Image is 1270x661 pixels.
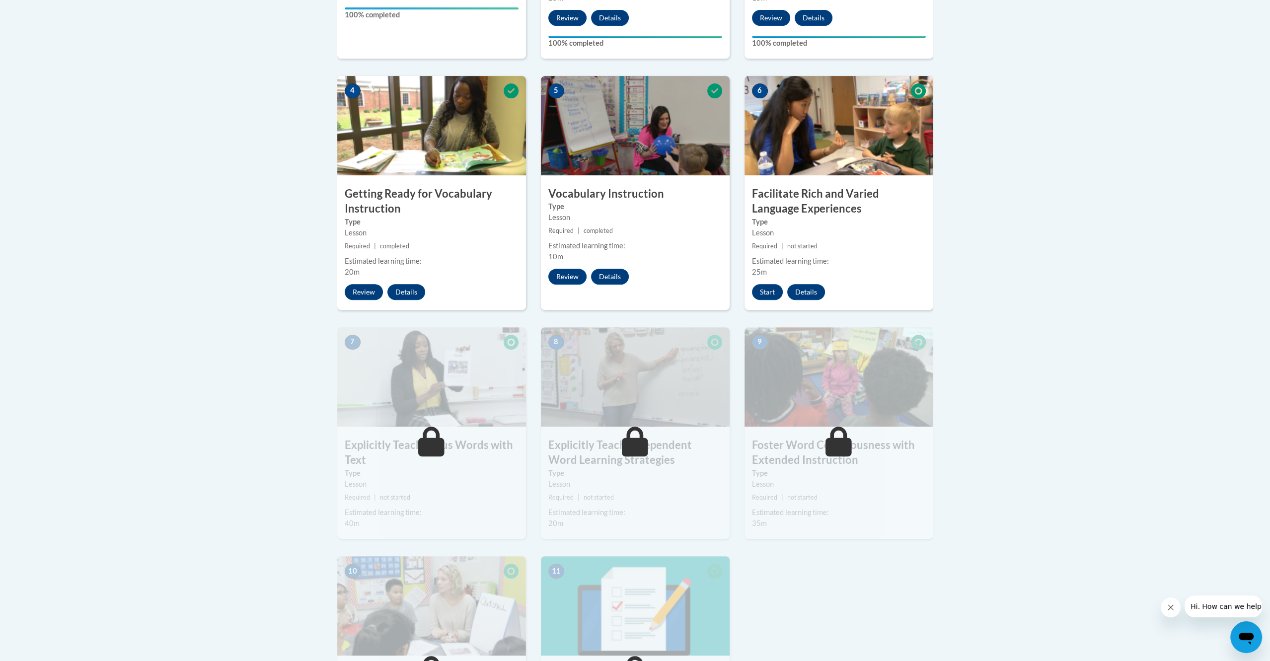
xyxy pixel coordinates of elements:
h3: Facilitate Rich and Varied Language Experiences [745,186,933,217]
span: Required [752,242,777,250]
div: Your progress [345,7,519,9]
span: not started [584,494,614,501]
div: Lesson [345,479,519,490]
span: 10 [345,564,361,579]
span: | [578,227,580,234]
label: Type [752,468,926,479]
label: Type [548,468,722,479]
iframe: Message from company [1185,595,1262,617]
span: | [374,494,376,501]
h3: Foster Word Consciousness with Extended Instruction [745,438,933,468]
div: Estimated learning time: [345,507,519,518]
iframe: Close message [1161,597,1181,617]
label: 100% completed [345,9,519,20]
button: Details [591,269,629,285]
div: Your progress [752,36,926,38]
div: Estimated learning time: [548,507,722,518]
button: Details [387,284,425,300]
span: 6 [752,83,768,98]
span: | [781,242,783,250]
button: Details [795,10,832,26]
div: Your progress [548,36,722,38]
span: 5 [548,83,564,98]
span: Required [345,494,370,501]
button: Details [787,284,825,300]
span: 20m [345,268,360,276]
img: Course Image [337,327,526,427]
span: 40m [345,519,360,527]
button: Start [752,284,783,300]
label: Type [548,201,722,212]
span: 25m [752,268,767,276]
span: Hi. How can we help? [6,7,80,15]
div: Estimated learning time: [752,256,926,267]
img: Course Image [337,76,526,175]
img: Course Image [745,327,933,427]
span: 7 [345,335,361,350]
span: 35m [752,519,767,527]
span: 8 [548,335,564,350]
span: 10m [548,252,563,261]
span: Required [345,242,370,250]
label: Type [345,217,519,227]
div: Lesson [548,479,722,490]
img: Course Image [745,76,933,175]
span: completed [380,242,409,250]
span: 20m [548,519,563,527]
span: Required [752,494,777,501]
label: Type [345,468,519,479]
span: Required [548,227,574,234]
span: not started [787,494,818,501]
h3: Explicitly Teach Independent Word Learning Strategies [541,438,730,468]
button: Review [752,10,790,26]
div: Lesson [752,479,926,490]
span: 9 [752,335,768,350]
span: completed [584,227,613,234]
h3: Vocabulary Instruction [541,186,730,202]
label: 100% completed [548,38,722,49]
div: Estimated learning time: [345,256,519,267]
img: Course Image [541,327,730,427]
span: | [781,494,783,501]
div: Estimated learning time: [548,240,722,251]
span: | [578,494,580,501]
span: 11 [548,564,564,579]
button: Review [345,284,383,300]
img: Course Image [541,556,730,656]
span: not started [787,242,818,250]
div: Estimated learning time: [752,507,926,518]
img: Course Image [541,76,730,175]
label: 100% completed [752,38,926,49]
div: Lesson [752,227,926,238]
label: Type [752,217,926,227]
span: 4 [345,83,361,98]
span: | [374,242,376,250]
div: Lesson [548,212,722,223]
iframe: Button to launch messaging window [1230,621,1262,653]
button: Review [548,269,587,285]
h3: Explicitly Teach Focus Words with Text [337,438,526,468]
div: Lesson [345,227,519,238]
button: Review [548,10,587,26]
button: Details [591,10,629,26]
span: Required [548,494,574,501]
img: Course Image [337,556,526,656]
h3: Getting Ready for Vocabulary Instruction [337,186,526,217]
span: not started [380,494,410,501]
